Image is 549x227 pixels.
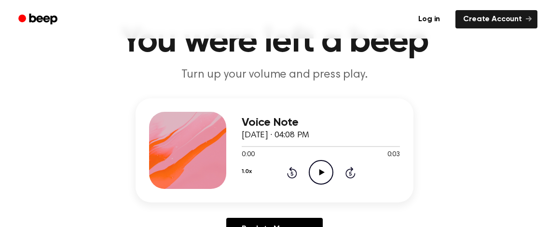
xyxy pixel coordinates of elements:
a: Log in [409,8,450,30]
a: Beep [12,10,66,29]
a: Create Account [455,10,537,28]
h1: You were left a beep [27,25,522,59]
h3: Voice Note [242,116,400,129]
span: [DATE] · 04:08 PM [242,131,309,140]
span: 0:03 [387,150,400,160]
p: Turn up your volume and press play. [89,67,460,83]
button: 1.0x [242,163,251,180]
span: 0:00 [242,150,254,160]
